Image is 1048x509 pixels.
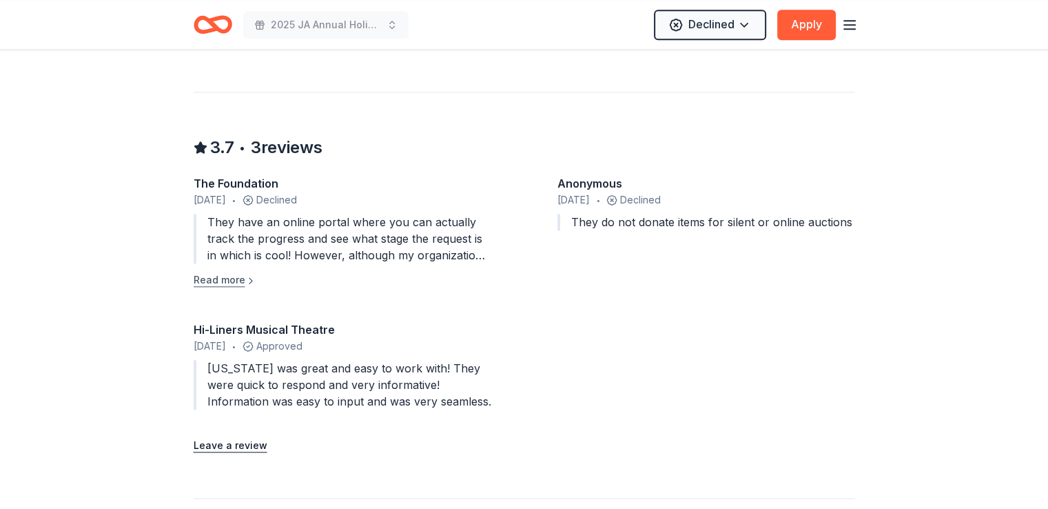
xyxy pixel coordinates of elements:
button: Apply [777,10,836,40]
span: • [238,141,245,155]
span: • [232,194,236,206]
a: Home [194,8,232,41]
div: [US_STATE] was great and easy to work with! They were quick to respond and very informative! Info... [194,360,491,410]
div: Declined [194,192,491,208]
div: The Foundation [194,175,491,192]
div: Approved [194,338,491,355]
span: 3 reviews [251,137,322,159]
div: They do not donate items for silent or online auctions [557,214,855,230]
span: 2025 JA Annual Holiday Auction [271,17,381,33]
span: 3.7 [210,137,234,159]
div: Declined [557,192,855,208]
span: [DATE] [194,338,226,355]
div: Hi-Liners Musical Theatre [194,321,491,338]
button: 2025 JA Annual Holiday Auction [243,11,409,39]
button: Read more [194,272,256,288]
div: Anonymous [557,175,855,192]
span: [DATE] [194,192,226,208]
button: Declined [654,10,766,40]
span: Declined [688,15,734,33]
span: [DATE] [557,192,590,208]
span: • [596,194,599,206]
div: They have an online portal where you can actually track the progress and see what stage the reque... [194,214,491,263]
span: • [232,341,236,352]
button: Leave a review [194,437,267,454]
